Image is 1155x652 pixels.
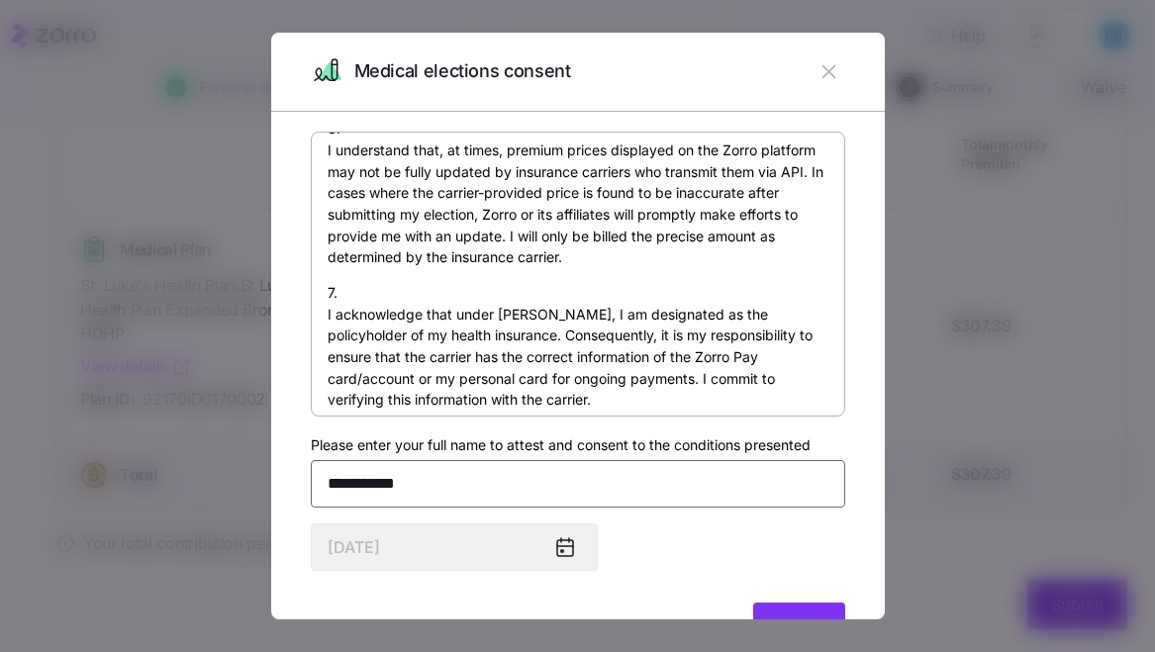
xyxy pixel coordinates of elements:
[328,282,828,411] p: 7. I acknowledge that under [PERSON_NAME], I am designated as the policyholder of my health insur...
[354,57,571,86] span: Medical elections consent
[311,523,598,571] input: MM/DD/YYYY
[753,603,845,652] button: Agree
[777,615,821,639] span: Agree
[328,118,828,268] p: 6. I understand that, at times, premium prices displayed on the Zorro platform may not be fully u...
[311,434,811,456] label: Please enter your full name to attest and consent to the conditions presented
